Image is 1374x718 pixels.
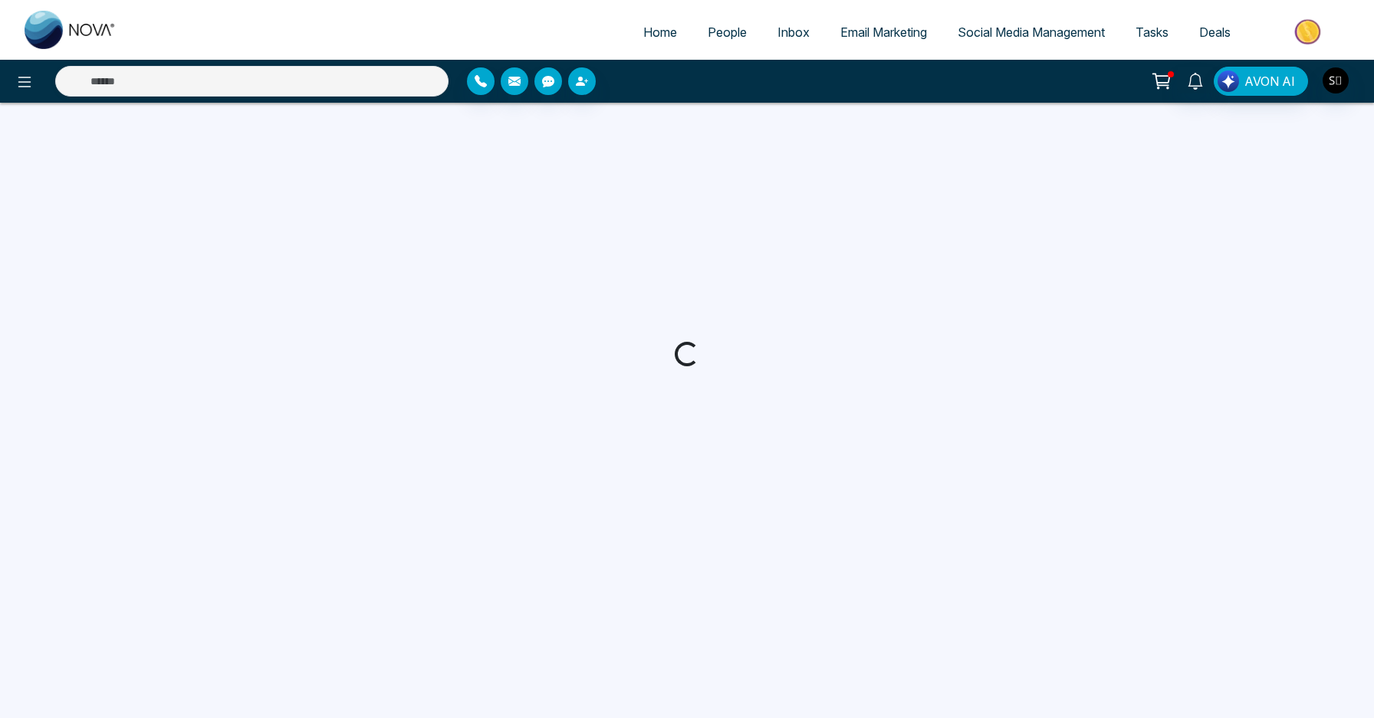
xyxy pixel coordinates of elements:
[1218,70,1239,92] img: Lead Flow
[1184,18,1246,47] a: Deals
[840,25,927,40] span: Email Marketing
[692,18,762,47] a: People
[643,25,677,40] span: Home
[1120,18,1184,47] a: Tasks
[1323,67,1349,93] img: User Avatar
[1244,72,1295,90] span: AVON AI
[708,25,747,40] span: People
[777,25,810,40] span: Inbox
[628,18,692,47] a: Home
[825,18,942,47] a: Email Marketing
[762,18,825,47] a: Inbox
[942,18,1120,47] a: Social Media Management
[1136,25,1169,40] span: Tasks
[1254,15,1365,49] img: Market-place.gif
[1214,67,1308,96] button: AVON AI
[958,25,1105,40] span: Social Media Management
[1199,25,1231,40] span: Deals
[25,11,117,49] img: Nova CRM Logo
